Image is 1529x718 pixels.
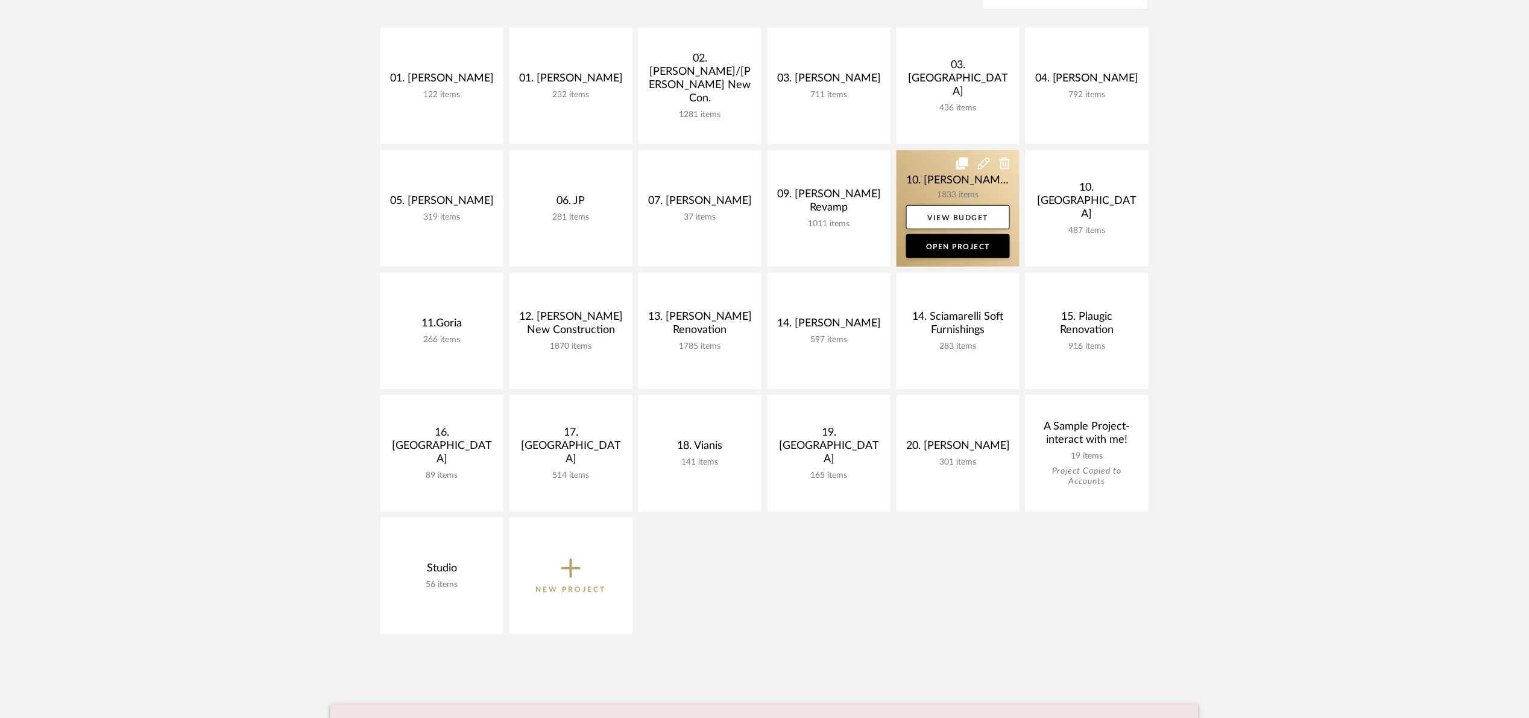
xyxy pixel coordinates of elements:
div: 14. Sciamarelli Soft Furnishings [906,310,1010,342]
div: 1785 items [648,342,752,352]
div: 03. [PERSON_NAME] [777,72,881,90]
div: Studio [390,562,494,580]
div: 122 items [390,90,494,100]
div: 15. Plaugic Renovation [1035,310,1139,342]
div: 89 items [390,471,494,481]
div: 11.Goria [390,317,494,335]
div: 792 items [1035,90,1139,100]
div: A Sample Project- interact with me! [1035,420,1139,451]
div: 232 items [519,90,623,100]
div: 1870 items [519,342,623,352]
div: 18. Vianis [648,439,752,457]
div: 1011 items [777,219,881,229]
div: 13. [PERSON_NAME] Renovation [648,310,752,342]
div: 514 items [519,471,623,481]
div: 01. [PERSON_NAME] [390,72,494,90]
div: Project Copied to Accounts [1035,466,1139,487]
div: 281 items [519,212,623,223]
div: 165 items [777,471,881,481]
div: 06. JP [519,194,623,212]
div: 05. [PERSON_NAME] [390,194,494,212]
div: 266 items [390,335,494,345]
div: 283 items [906,342,1010,352]
div: 711 items [777,90,881,100]
div: 17. [GEOGRAPHIC_DATA] [519,426,623,471]
div: 319 items [390,212,494,223]
div: 19 items [1035,451,1139,462]
a: Open Project [906,234,1010,258]
div: 07. [PERSON_NAME] [648,194,752,212]
a: View Budget [906,205,1010,229]
div: 01. [PERSON_NAME] [519,72,623,90]
div: 16. [GEOGRAPHIC_DATA] [390,426,494,471]
div: 19. [GEOGRAPHIC_DATA] [777,426,881,471]
div: 56 items [390,580,494,590]
div: 20. [PERSON_NAME] [906,439,1010,457]
div: 1281 items [648,110,752,120]
p: New Project [536,583,607,596]
div: 916 items [1035,342,1139,352]
div: 04. [PERSON_NAME] [1035,72,1139,90]
div: 597 items [777,335,881,345]
div: 12. [PERSON_NAME] New Construction [519,310,623,342]
div: 14. [PERSON_NAME] [777,317,881,335]
div: 09. [PERSON_NAME] Revamp [777,188,881,219]
div: 37 items [648,212,752,223]
div: 487 items [1035,226,1139,236]
div: 141 items [648,457,752,468]
div: 436 items [906,103,1010,113]
div: 02. [PERSON_NAME]/[PERSON_NAME] New Con. [648,52,752,110]
button: New Project [509,518,632,634]
div: 03. [GEOGRAPHIC_DATA] [906,59,1010,103]
div: 301 items [906,457,1010,468]
div: 10. [GEOGRAPHIC_DATA] [1035,181,1139,226]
